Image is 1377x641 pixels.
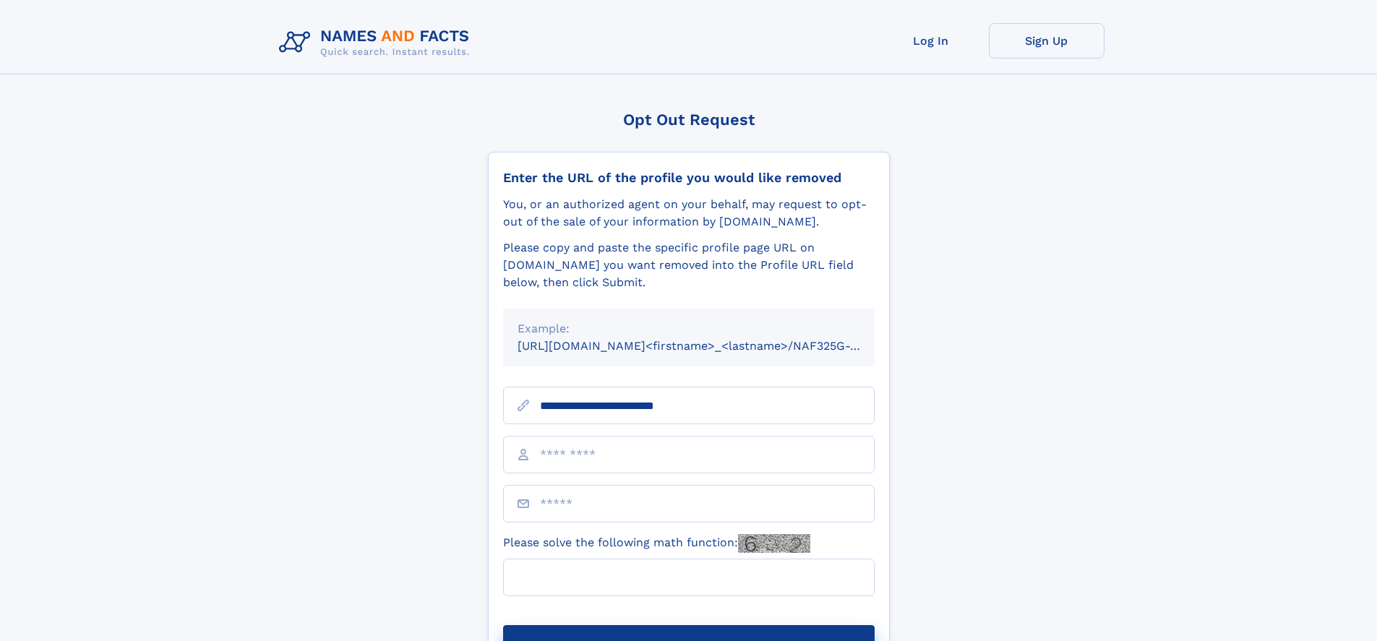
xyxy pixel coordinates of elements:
div: You, or an authorized agent on your behalf, may request to opt-out of the sale of your informatio... [503,196,875,231]
div: Example: [518,320,860,337]
div: Enter the URL of the profile you would like removed [503,170,875,186]
small: [URL][DOMAIN_NAME]<firstname>_<lastname>/NAF325G-xxxxxxxx [518,339,902,353]
a: Sign Up [989,23,1104,59]
label: Please solve the following math function: [503,534,810,553]
div: Please copy and paste the specific profile page URL on [DOMAIN_NAME] you want removed into the Pr... [503,239,875,291]
div: Opt Out Request [488,111,890,129]
img: Logo Names and Facts [273,23,481,62]
a: Log In [873,23,989,59]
